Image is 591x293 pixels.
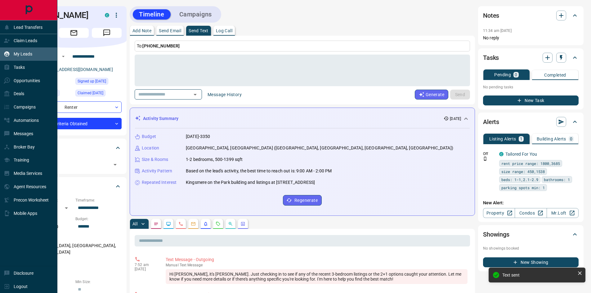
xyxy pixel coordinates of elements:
[502,273,575,277] div: Text sent
[142,133,156,140] p: Budget
[283,195,322,206] button: Regenerate
[154,221,159,226] svg: Notes
[547,208,579,218] a: Mr.Loft
[75,216,122,222] p: Budget:
[499,152,504,156] div: condos.ca
[26,101,122,113] div: Renter
[544,176,570,183] span: bathrooms: 1
[483,117,499,127] h2: Alerts
[26,179,122,194] div: Criteria
[501,184,545,191] span: parking spots min: 1
[483,200,579,206] p: New Alert:
[415,90,448,100] button: Generate
[75,90,122,98] div: Wed Aug 13 2025
[111,160,119,169] button: Open
[483,208,515,218] a: Property
[240,221,245,226] svg: Agent Actions
[59,28,89,38] span: Email
[135,113,470,124] div: Activity Summary[DATE]
[26,235,122,241] p: Areas Searched:
[501,160,560,166] span: rent price range: 1800,3685
[75,198,122,203] p: Timeframe:
[186,133,210,140] p: [DATE]-3350
[132,222,137,226] p: All
[166,263,179,267] span: manual
[216,29,232,33] p: Log Call
[186,145,453,151] p: [GEOGRAPHIC_DATA], [GEOGRAPHIC_DATA] ([GEOGRAPHIC_DATA], [GEOGRAPHIC_DATA], [GEOGRAPHIC_DATA], [G...
[483,35,579,41] p: No reply
[501,168,545,175] span: size range: 450,1538
[26,10,96,20] h1: [PERSON_NAME]
[75,279,122,285] p: Min Size:
[142,168,172,174] p: Activity Pattern
[483,257,579,267] button: New Showing
[166,221,171,226] svg: Lead Browsing Activity
[520,137,522,141] p: 1
[483,53,499,63] h2: Tasks
[166,263,468,267] p: Text Message
[166,256,468,263] p: Text Message - Outgoing
[26,118,122,129] div: Criteria Obtained
[483,11,499,20] h2: Notes
[92,28,122,38] span: Message
[489,137,516,141] p: Listing Alerts
[483,114,579,129] div: Alerts
[515,73,517,77] p: 0
[483,246,579,251] p: No showings booked
[515,208,547,218] a: Condos
[483,95,579,105] button: New Task
[26,140,122,155] div: Tags
[166,269,468,284] div: Hi [PERSON_NAME], it's [PERSON_NAME]. Just checking in to see if any of the recent 3-bedroom list...
[450,116,461,122] p: [DATE]
[142,43,180,48] span: [PHONE_NUMBER]
[203,221,208,226] svg: Listing Alerts
[133,9,171,20] button: Timeline
[494,73,511,77] p: Pending
[204,90,245,100] button: Message History
[505,152,537,157] a: Tailored For You
[483,157,487,161] svg: Push Notification Only
[135,263,156,267] p: 7:52 am
[75,78,122,87] div: Wed Aug 13 2025
[78,78,106,84] span: Signed up [DATE]
[186,156,243,163] p: 1-2 bedrooms, 500-1399 sqft
[191,221,196,226] svg: Emails
[570,137,572,141] p: 0
[142,179,177,186] p: Repeated Interest
[135,267,156,271] p: [DATE]
[483,29,512,33] p: 11:34 am [DATE]
[483,8,579,23] div: Notes
[191,90,199,99] button: Open
[26,260,122,266] p: Motivation:
[189,29,208,33] p: Send Text
[105,13,109,17] div: condos.ca
[142,145,159,151] p: Location
[173,9,218,20] button: Campaigns
[537,137,566,141] p: Building Alerts
[43,67,113,72] a: [EMAIL_ADDRESS][DOMAIN_NAME]
[483,227,579,242] div: Showings
[142,156,168,163] p: Size & Rooms
[228,221,233,226] svg: Opportunities
[26,241,122,257] p: [GEOGRAPHIC_DATA], [GEOGRAPHIC_DATA], [GEOGRAPHIC_DATA]
[143,115,178,122] p: Activity Summary
[60,53,67,60] button: Open
[186,168,332,174] p: Based on the lead's activity, the best time to reach out is: 9:00 AM - 2:00 PM
[544,73,566,77] p: Completed
[159,29,181,33] p: Send Email
[483,50,579,65] div: Tasks
[501,176,538,183] span: beds: 1-1,2.1-2.9
[216,221,221,226] svg: Requests
[483,151,495,157] p: Off
[186,179,315,186] p: Kingsmere on the Park building and listings at [STREET_ADDRESS]
[135,41,470,51] p: To:
[132,29,151,33] p: Add Note
[483,82,579,92] p: No pending tasks
[78,90,103,96] span: Claimed [DATE]
[178,221,183,226] svg: Calls
[483,229,509,239] h2: Showings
